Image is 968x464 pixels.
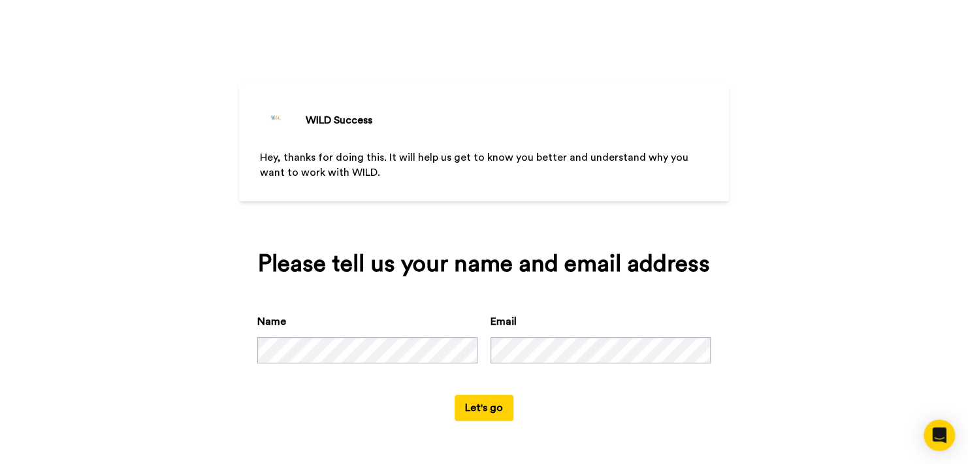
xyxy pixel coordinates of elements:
div: Open Intercom Messenger [924,420,955,451]
div: Please tell us your name and email address [257,251,711,277]
button: Let's go [455,395,513,421]
label: Name [257,314,286,329]
label: Email [491,314,517,329]
span: Hey, thanks for doing this. It will help us get to know you better and understand why you want to... [260,152,691,178]
div: WILD Success [306,112,372,128]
